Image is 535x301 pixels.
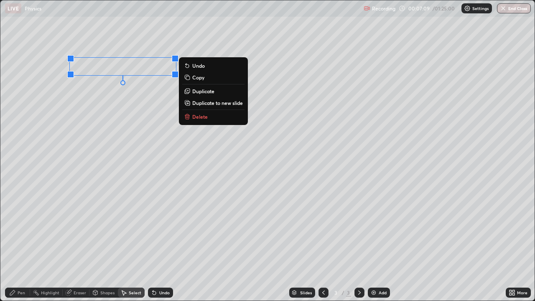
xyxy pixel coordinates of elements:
div: Add [379,291,387,295]
p: Physics [25,5,41,12]
div: Shapes [100,291,115,295]
p: Duplicate to new slide [192,99,243,106]
div: 3 [332,290,340,295]
div: Eraser [74,291,86,295]
p: Copy [192,74,204,81]
button: Copy [182,72,245,82]
div: Undo [159,291,170,295]
img: add-slide-button [370,289,377,296]
p: LIVE [8,5,19,12]
button: End Class [497,3,531,13]
p: Settings [472,6,489,10]
div: Select [129,291,141,295]
button: Duplicate [182,86,245,96]
button: Undo [182,61,245,71]
button: Delete [182,112,245,122]
div: Pen [18,291,25,295]
div: Slides [300,291,312,295]
p: Recording [372,5,395,12]
div: / [342,290,344,295]
div: More [517,291,527,295]
p: Duplicate [192,88,214,94]
img: end-class-cross [500,5,507,12]
img: class-settings-icons [464,5,471,12]
img: recording.375f2c34.svg [364,5,370,12]
div: Highlight [41,291,59,295]
button: Duplicate to new slide [182,98,245,108]
div: 3 [346,289,351,296]
p: Undo [192,62,205,69]
p: Delete [192,113,208,120]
